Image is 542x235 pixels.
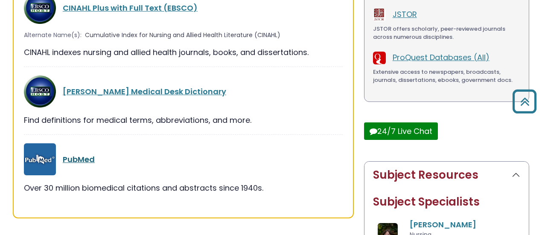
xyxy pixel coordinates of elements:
div: CINAHL indexes nursing and allied health journals, books, and dissertations. [24,46,343,58]
span: Cumulative Index for Nursing and Allied Health Literature (CINAHL) [85,31,280,40]
div: Over 30 million biomedical citations and abstracts since 1940s. [24,182,343,194]
div: JSTOR offers scholarly, peer-reviewed journals across numerous disciplines. [373,25,520,41]
a: ProQuest Databases (All) [393,52,490,63]
button: 24/7 Live Chat [364,122,438,140]
button: Subject Resources [364,162,529,189]
a: PubMed [63,154,95,165]
a: [PERSON_NAME] Medical Desk Dictionary [63,86,226,97]
a: JSTOR [393,9,417,20]
a: [PERSON_NAME] [410,219,476,230]
span: Alternate Name(s): [24,31,82,40]
h2: Subject Specialists [373,195,520,209]
a: Back to Top [509,93,540,109]
a: CINAHL Plus with Full Text (EBSCO) [63,3,198,13]
div: Extensive access to newspapers, broadcasts, journals, dissertations, ebooks, government docs. [373,68,520,84]
div: Find definitions for medical terms, abbreviations, and more. [24,114,343,126]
